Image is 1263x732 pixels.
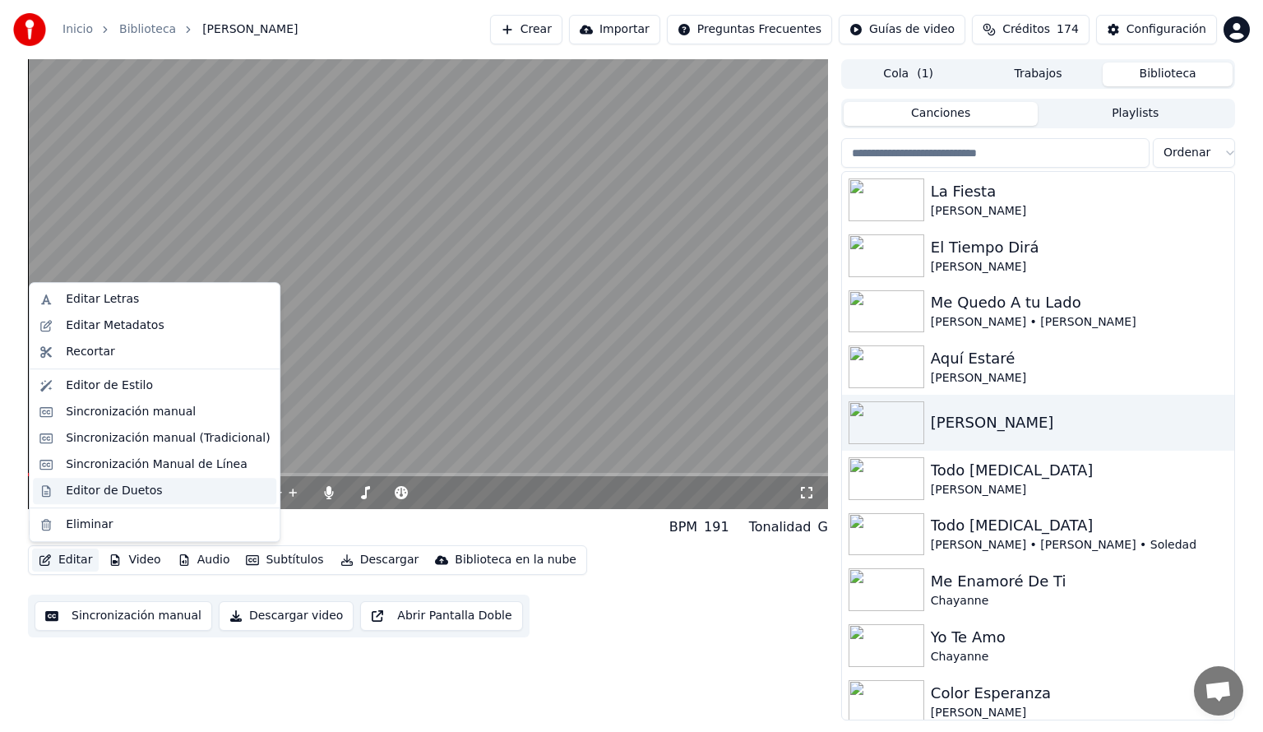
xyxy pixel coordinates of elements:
[931,514,1228,537] div: Todo [MEDICAL_DATA]
[931,180,1228,203] div: La Fiesta
[931,347,1228,370] div: Aquí Estaré
[1096,15,1217,44] button: Configuración
[931,537,1228,554] div: [PERSON_NAME] • [PERSON_NAME] • Soledad
[1038,102,1233,126] button: Playlists
[931,259,1228,276] div: [PERSON_NAME]
[839,15,965,44] button: Guías de video
[749,517,812,537] div: Tonalidad
[974,63,1103,86] button: Trabajos
[1164,145,1210,161] span: Ordenar
[490,15,562,44] button: Crear
[931,482,1228,498] div: [PERSON_NAME]
[202,21,298,38] span: [PERSON_NAME]
[66,517,113,533] div: Eliminar
[931,370,1228,387] div: [PERSON_NAME]
[239,549,330,572] button: Subtítulos
[32,549,99,572] button: Editar
[917,66,933,82] span: ( 1 )
[62,21,93,38] a: Inicio
[62,21,298,38] nav: breadcrumb
[931,411,1228,434] div: [PERSON_NAME]
[334,549,426,572] button: Descargar
[66,456,248,473] div: Sincronización Manual de Línea
[931,314,1228,331] div: [PERSON_NAME] • [PERSON_NAME]
[931,459,1228,482] div: Todo [MEDICAL_DATA]
[66,430,270,447] div: Sincronización manual (Tradicional)
[171,549,237,572] button: Audio
[844,102,1039,126] button: Canciones
[931,203,1228,220] div: [PERSON_NAME]
[66,483,162,499] div: Editor de Duetos
[1057,21,1079,38] span: 174
[102,549,167,572] button: Video
[844,63,974,86] button: Cola
[569,15,660,44] button: Importar
[669,517,697,537] div: BPM
[931,236,1228,259] div: El Tiempo Dirá
[931,682,1228,705] div: Color Esperanza
[66,378,153,394] div: Editor de Estilo
[1127,21,1206,38] div: Configuración
[1194,666,1243,716] a: Chat abierto
[1002,21,1050,38] span: Créditos
[704,517,729,537] div: 191
[66,404,196,420] div: Sincronización manual
[66,317,164,334] div: Editar Metadatos
[931,291,1228,314] div: Me Quedo A tu Lado
[66,291,139,308] div: Editar Letras
[931,570,1228,593] div: Me Enamoré De Ti
[931,593,1228,609] div: Chayanne
[360,601,522,631] button: Abrir Pantalla Doble
[28,516,164,539] div: [PERSON_NAME]
[13,13,46,46] img: youka
[219,601,354,631] button: Descargar video
[931,705,1228,721] div: [PERSON_NAME]
[817,517,827,537] div: G
[35,601,212,631] button: Sincronización manual
[972,15,1090,44] button: Créditos174
[931,626,1228,649] div: Yo Te Amo
[931,649,1228,665] div: Chayanne
[1103,63,1233,86] button: Biblioteca
[66,344,115,360] div: Recortar
[667,15,832,44] button: Preguntas Frecuentes
[455,552,576,568] div: Biblioteca en la nube
[119,21,176,38] a: Biblioteca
